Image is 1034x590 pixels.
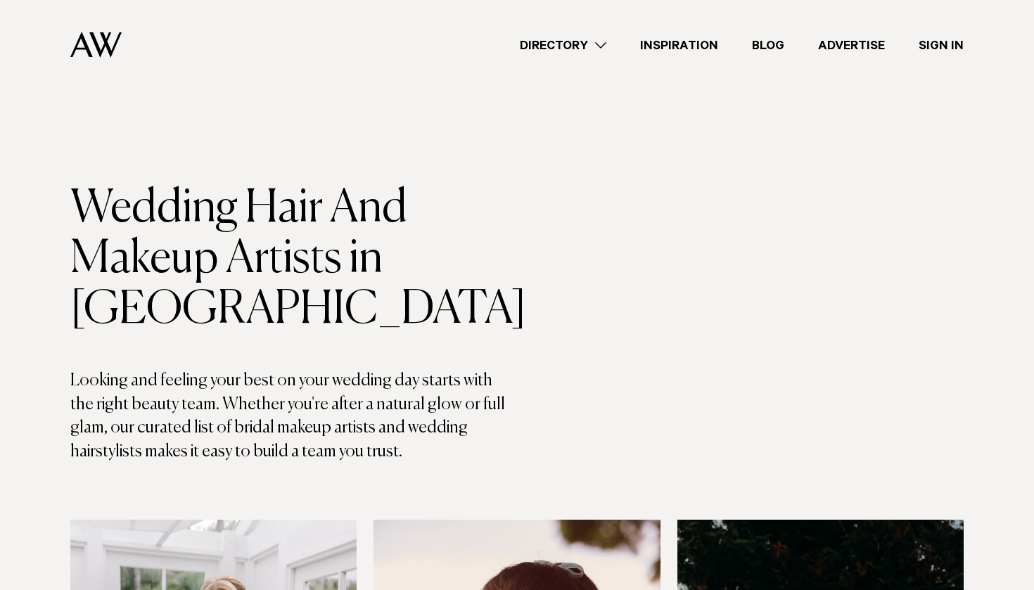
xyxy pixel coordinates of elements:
[801,36,902,55] a: Advertise
[70,369,517,463] p: Looking and feeling your best on your wedding day starts with the right beauty team. Whether you'...
[70,32,122,58] img: Auckland Weddings Logo
[735,36,801,55] a: Blog
[70,184,517,335] h1: Wedding Hair And Makeup Artists in [GEOGRAPHIC_DATA]
[503,36,623,55] a: Directory
[623,36,735,55] a: Inspiration
[902,36,981,55] a: Sign In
